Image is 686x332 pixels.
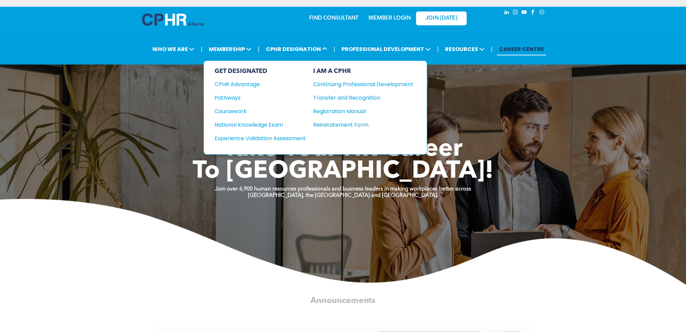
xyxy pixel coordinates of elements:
div: I AM A CPHR [313,68,413,75]
span: Announcements [310,297,376,305]
div: CPHR Advantage [215,80,297,88]
div: Continuing Professional Development [313,80,403,88]
span: JOIN [DATE] [426,15,457,22]
a: Social network [538,8,546,18]
div: National Knowledge Exam [215,121,297,129]
span: PROFESSIONAL DEVELOPMENT [339,43,433,55]
div: Pathways [215,94,297,102]
span: To [GEOGRAPHIC_DATA]! [193,159,494,184]
img: A blue and white logo for cp alberta [142,14,203,26]
li: | [334,42,335,56]
a: CAREER CENTRE [497,43,546,55]
a: MEMBER LOGIN [368,16,411,21]
a: Reinstatement Form [313,121,413,129]
a: National Knowledge Exam [215,121,306,129]
strong: Join over 6,900 human resources professionals and business leaders in making workplaces better ac... [215,186,471,192]
div: Coursework [215,107,297,116]
a: Experience Validation Assessment [215,134,306,143]
div: GET DESIGNATED [215,68,306,75]
a: Registration Manual [313,107,413,116]
span: CPHR DESIGNATION [264,43,329,55]
li: | [437,42,439,56]
strong: [GEOGRAPHIC_DATA], the [GEOGRAPHIC_DATA] and [GEOGRAPHIC_DATA]. [248,193,438,198]
span: WHO WE ARE [150,43,196,55]
div: Registration Manual [313,107,403,116]
a: JOIN [DATE] [416,11,467,25]
span: RESOURCES [443,43,487,55]
a: facebook [529,8,537,18]
li: | [201,42,202,56]
div: Transfer and Recognition [313,94,403,102]
a: linkedin [503,8,511,18]
a: Pathways [215,94,306,102]
a: FIND CONSULTANT [309,16,358,21]
span: MEMBERSHIP [207,43,253,55]
a: Continuing Professional Development [313,80,413,88]
a: CPHR Advantage [215,80,306,88]
li: | [491,42,493,56]
a: Coursework [215,107,306,116]
div: Experience Validation Assessment [215,134,297,143]
a: Transfer and Recognition [313,94,413,102]
a: youtube [521,8,528,18]
li: | [258,42,259,56]
div: Reinstatement Form [313,121,403,129]
a: instagram [512,8,519,18]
